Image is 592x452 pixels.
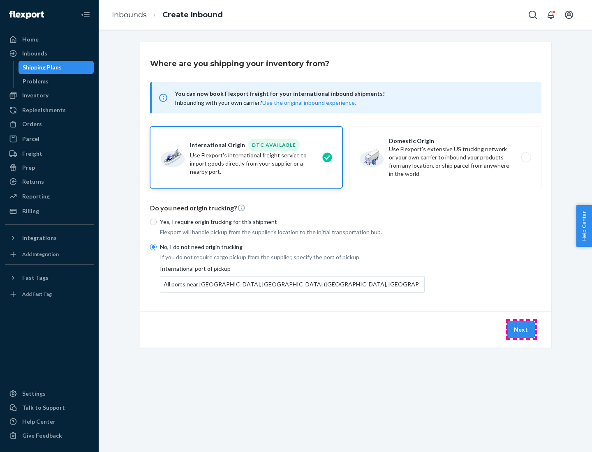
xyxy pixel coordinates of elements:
[23,63,62,71] div: Shipping Plans
[5,415,94,428] a: Help Center
[262,99,356,107] button: Use the original inbound experience.
[160,265,425,293] div: International port of pickup
[5,147,94,160] a: Freight
[22,431,62,440] div: Give Feedback
[22,291,52,297] div: Add Fast Tag
[160,218,425,226] p: Yes, I require origin trucking for this shipment
[5,190,94,203] a: Reporting
[22,404,65,412] div: Talk to Support
[150,203,541,213] p: Do you need origin trucking?
[160,243,425,251] p: No, I do not need origin trucking
[5,248,94,261] a: Add Integration
[22,251,59,258] div: Add Integration
[112,10,147,19] a: Inbounds
[22,49,47,58] div: Inbounds
[22,390,46,398] div: Settings
[22,192,50,201] div: Reporting
[175,99,356,106] span: Inbounding with your own carrier?
[5,387,94,400] a: Settings
[5,118,94,131] a: Orders
[22,234,57,242] div: Integrations
[162,10,223,19] a: Create Inbound
[22,35,39,44] div: Home
[561,7,577,23] button: Open account menu
[5,89,94,102] a: Inventory
[5,231,94,244] button: Integrations
[18,61,94,74] a: Shipping Plans
[5,161,94,174] a: Prep
[22,120,42,128] div: Orders
[5,104,94,117] a: Replenishments
[150,219,157,225] input: Yes, I require origin trucking for this shipment
[22,106,66,114] div: Replenishments
[22,274,49,282] div: Fast Tags
[22,150,42,158] div: Freight
[5,132,94,145] a: Parcel
[5,47,94,60] a: Inbounds
[5,429,94,442] button: Give Feedback
[576,205,592,247] button: Help Center
[175,89,532,99] span: You can now book Flexport freight for your international inbound shipments!
[77,7,94,23] button: Close Navigation
[150,58,329,69] h3: Where are you shipping your inventory from?
[160,253,425,261] p: If you do not require cargo pickup from the supplier, specify the port of pickup.
[543,7,559,23] button: Open notifications
[507,321,535,338] button: Next
[5,401,94,414] a: Talk to Support
[5,175,94,188] a: Returns
[5,33,94,46] a: Home
[22,164,35,172] div: Prep
[22,417,55,426] div: Help Center
[5,288,94,301] a: Add Fast Tag
[5,271,94,284] button: Fast Tags
[5,205,94,218] a: Billing
[22,91,49,99] div: Inventory
[9,11,44,19] img: Flexport logo
[22,135,39,143] div: Parcel
[150,244,157,250] input: No, I do not need origin trucking
[525,7,541,23] button: Open Search Box
[18,75,94,88] a: Problems
[160,228,425,236] p: Flexport will handle pickup from the supplier's location to the initial transportation hub.
[22,207,39,215] div: Billing
[23,77,49,85] div: Problems
[22,178,44,186] div: Returns
[105,3,229,27] ol: breadcrumbs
